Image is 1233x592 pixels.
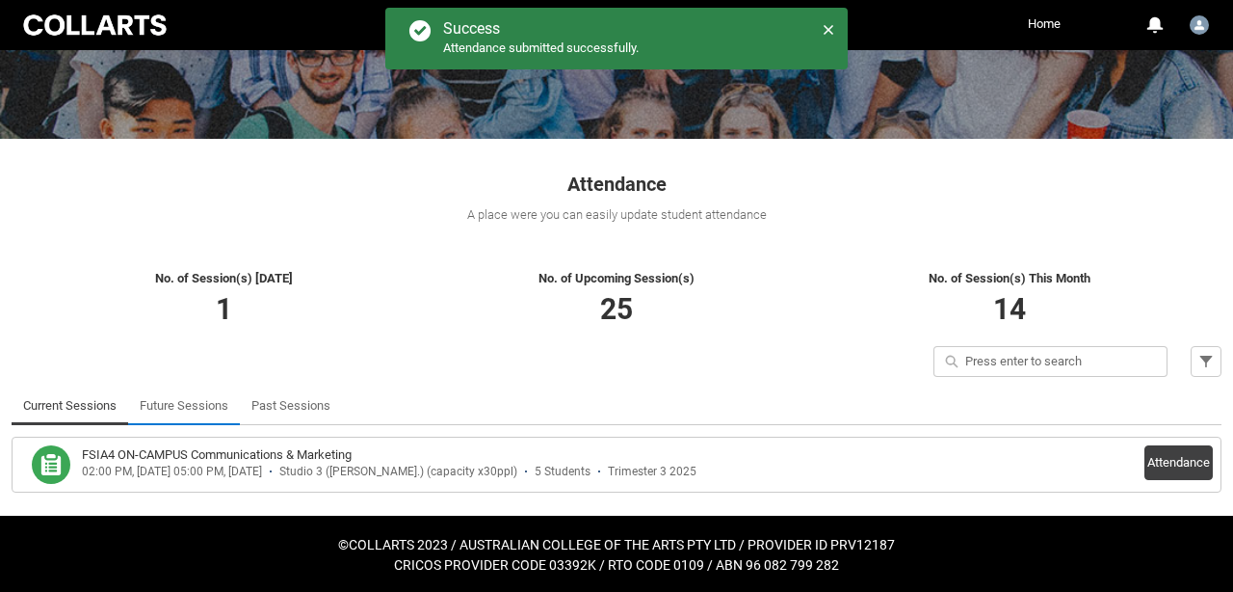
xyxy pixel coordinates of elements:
h3: FSIA4 ON-CAMPUS Communications & Marketing [82,445,352,465]
a: Future Sessions [140,387,228,425]
img: Briana.Hallihan [1190,15,1209,35]
span: 14 [993,292,1026,326]
input: Press enter to search [933,346,1167,377]
button: Attendance [1144,445,1213,480]
a: Home [1023,10,1065,39]
div: 02:00 PM, [DATE] 05:00 PM, [DATE] [82,465,262,479]
span: Attendance submitted successfully. [443,40,639,55]
a: Past Sessions [251,387,330,425]
span: 1 [216,292,232,326]
li: Past Sessions [240,387,342,425]
div: Success [443,19,639,39]
button: Filter [1191,346,1221,377]
div: Studio 3 ([PERSON_NAME].) (capacity x30ppl) [279,465,517,479]
div: A place were you can easily update student attendance [12,205,1221,225]
li: Future Sessions [128,387,240,425]
button: User Profile Briana.Hallihan [1185,8,1214,39]
a: Current Sessions [23,387,117,425]
span: No. of Session(s) This Month [929,271,1090,285]
span: Attendance [567,173,667,196]
div: 5 Students [535,465,590,479]
span: 25 [600,292,633,326]
li: Current Sessions [12,387,128,425]
span: No. of Upcoming Session(s) [538,271,695,285]
span: No. of Session(s) [DATE] [155,271,293,285]
div: Trimester 3 2025 [608,465,696,479]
